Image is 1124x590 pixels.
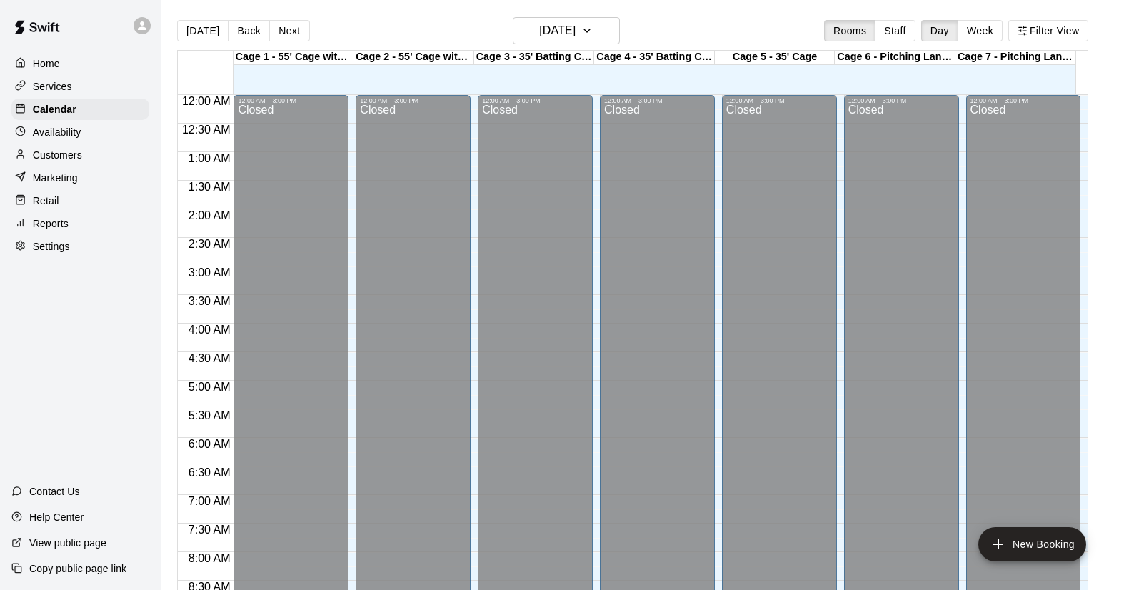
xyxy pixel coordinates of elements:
div: Cage 3 - 35' Batting Cage [474,51,595,64]
button: [DATE] [513,17,620,44]
div: 12:00 AM – 3:00 PM [848,97,955,104]
div: Cage 6 - Pitching Lane or Hitting (35' Cage) [835,51,955,64]
p: Marketing [33,171,78,185]
div: Cage 7 - Pitching Lane or 70' Cage for live at-bats [955,51,1076,64]
button: Staff [875,20,915,41]
a: Calendar [11,99,149,120]
div: 12:00 AM – 3:00 PM [970,97,1077,104]
button: Filter View [1008,20,1088,41]
span: 8:00 AM [185,552,234,564]
p: Services [33,79,72,94]
p: View public page [29,536,106,550]
span: 4:30 AM [185,352,234,364]
a: Home [11,53,149,74]
span: 1:00 AM [185,152,234,164]
button: Back [228,20,270,41]
p: Copy public page link [29,561,126,576]
div: 12:00 AM – 3:00 PM [238,97,344,104]
a: Reports [11,213,149,234]
button: Day [921,20,958,41]
span: 3:00 AM [185,266,234,279]
button: Rooms [824,20,875,41]
a: Availability [11,121,149,143]
span: 2:30 AM [185,238,234,250]
a: Retail [11,190,149,211]
a: Marketing [11,167,149,189]
a: Customers [11,144,149,166]
p: Home [33,56,60,71]
span: 5:30 AM [185,409,234,421]
span: 6:30 AM [185,466,234,479]
p: Help Center [29,510,84,524]
p: Contact Us [29,484,80,499]
span: 4:00 AM [185,324,234,336]
span: 1:30 AM [185,181,234,193]
span: 2:00 AM [185,209,234,221]
span: 5:00 AM [185,381,234,393]
a: Services [11,76,149,97]
div: 12:00 AM – 3:00 PM [482,97,588,104]
span: 6:00 AM [185,438,234,450]
a: Settings [11,236,149,257]
p: Reports [33,216,69,231]
span: 12:00 AM [179,95,234,107]
h6: [DATE] [539,21,576,41]
div: Cage 1 - 55' Cage with ATEC M3X 2.0 Baseball Pitching Machine [234,51,354,64]
span: 7:30 AM [185,524,234,536]
p: Settings [33,239,70,254]
p: Retail [33,194,59,208]
p: Customers [33,148,82,162]
span: 3:30 AM [185,295,234,307]
div: Cage 5 - 35' Cage [715,51,836,64]
div: 12:00 AM – 3:00 PM [360,97,466,104]
div: Cage 4 - 35' Batting Cage [594,51,715,64]
div: 12:00 AM – 3:00 PM [726,97,833,104]
p: Availability [33,125,81,139]
div: 12:00 AM – 3:00 PM [604,97,711,104]
button: add [978,527,1086,561]
button: Week [958,20,1003,41]
div: Cage 2 - 55' Cage with ATEC M3X 2.0 Baseball Pitching Machine [353,51,474,64]
span: 12:30 AM [179,124,234,136]
button: [DATE] [177,20,229,41]
span: 7:00 AM [185,495,234,507]
button: Next [269,20,309,41]
p: Calendar [33,102,76,116]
